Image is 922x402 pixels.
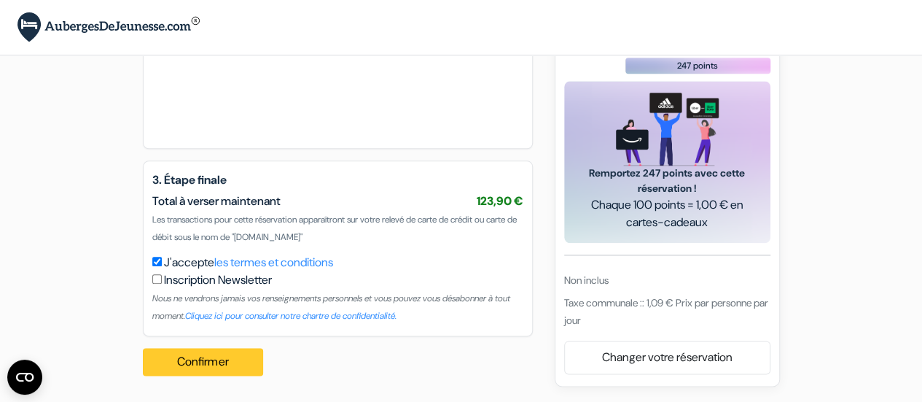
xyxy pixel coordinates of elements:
a: Cliquez ici pour consulter notre chartre de confidentialité. [185,310,396,322]
span: Les transactions pour cette réservation apparaîtront sur votre relevé de carte de crédit ou carte... [152,214,517,243]
img: gift_card_hero_new.png [616,93,719,166]
span: Taxe communale :: 1,09 € Prix par personne par jour [564,297,768,328]
a: Changer votre réservation [565,344,770,372]
label: Inscription Newsletter [164,271,272,289]
button: Confirmer [143,348,264,376]
span: Remportez 247 points avec cette réservation ! [582,166,753,197]
span: Chaque 100 points = 1,00 € en cartes-cadeaux [582,197,753,232]
span: 247 points [677,59,718,72]
a: les termes et conditions [214,255,333,270]
span: Total à verser maintenant [152,193,281,209]
button: Ouvrir le widget CMP [7,360,42,395]
small: Nous ne vendrons jamais vos renseignements personnels et vous pouvez vous désabonner à tout moment. [152,293,510,322]
label: J'accepte [164,254,333,271]
span: 123,90 € [477,193,523,209]
h5: 3. Étape finale [152,173,523,187]
div: Non inclus [564,274,770,289]
img: AubergesDeJeunesse.com [17,12,200,42]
